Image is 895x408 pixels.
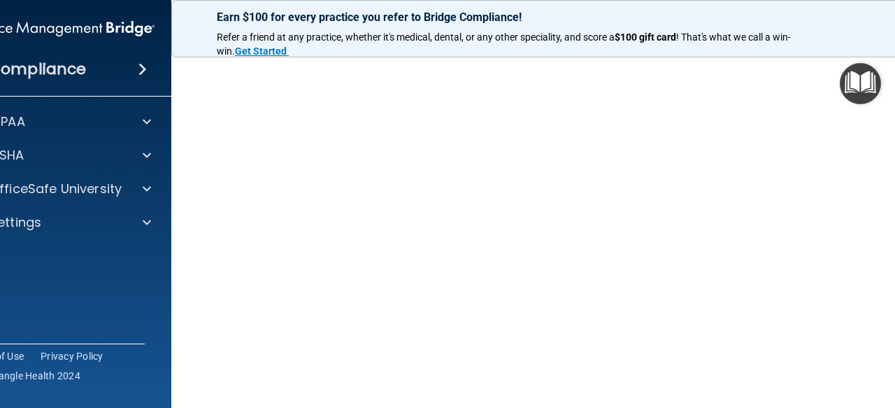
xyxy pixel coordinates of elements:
[217,31,615,43] span: Refer a friend at any practice, whether it's medical, dental, or any other speciality, and score a
[217,10,798,24] p: Earn $100 for every practice you refer to Bridge Compliance!
[235,45,289,57] a: Get Started
[840,63,881,104] button: Open Resource Center
[615,31,676,43] strong: $100 gift card
[217,31,791,57] span: ! That's what we call a win-win.
[41,349,103,363] a: Privacy Policy
[235,45,287,57] strong: Get Started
